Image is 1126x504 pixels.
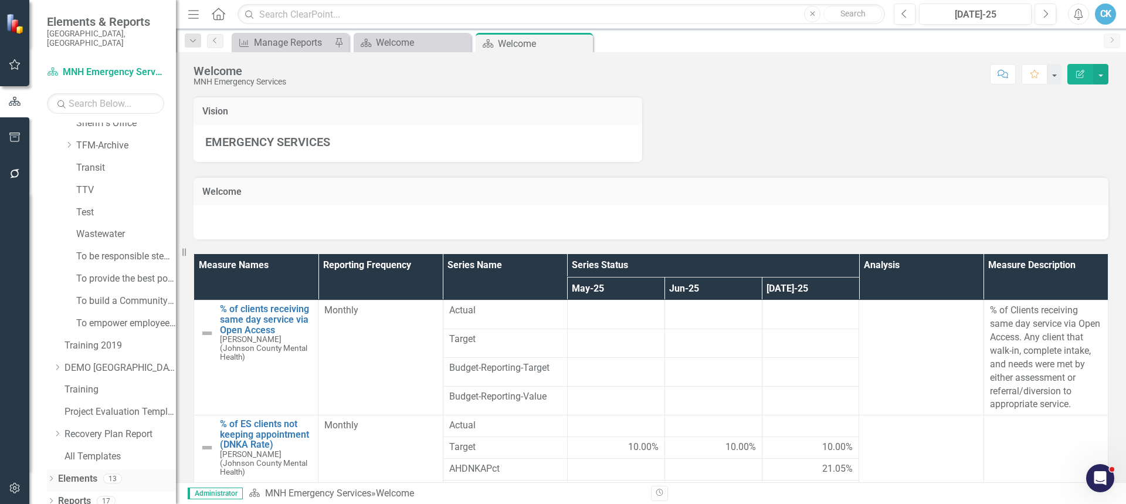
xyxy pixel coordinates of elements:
[923,8,1027,22] div: [DATE]-25
[220,335,312,361] small: [PERSON_NAME] (Johnson County Mental Health)
[1095,4,1116,25] button: CK
[220,304,312,335] a: % of clients receiving same day service via Open Access
[76,161,176,175] a: Transit
[725,441,756,454] span: 10.00%
[47,15,164,29] span: Elements & Reports
[840,9,866,18] span: Search
[1086,464,1114,492] iframe: Intercom live chat
[76,206,176,219] a: Test
[822,462,853,476] span: 21.05%
[6,13,26,34] img: ClearPoint Strategy
[220,450,312,476] small: [PERSON_NAME] (Johnson County Mental Health)
[200,326,214,340] img: Not Defined
[449,361,561,375] span: Budget-Reporting-Target
[65,339,176,353] a: Training 2019
[76,272,176,286] a: To provide the best possible mandatory and discretionary services
[47,66,164,79] a: MNH Emergency Services
[65,450,176,464] a: All Templates
[202,187,1100,197] h3: Welcome
[449,390,561,404] span: Budget-Reporting-Value
[76,317,176,330] a: To empower employee innovation and productivity
[205,135,330,149] span: EMERGENCY SERVICES
[235,35,331,50] a: Manage Reports
[194,300,318,415] td: Double-Click to Edit Right Click for Context Menu
[449,304,561,317] span: Actual
[376,35,468,50] div: Welcome
[58,472,97,486] a: Elements
[498,36,590,51] div: Welcome
[919,4,1032,25] button: [DATE]-25
[76,295,176,308] a: To build a Community of Choice where people want to live and work​
[76,117,176,130] a: Sheriff's Office
[664,358,762,387] td: Double-Click to Edit
[188,488,243,499] span: Administrator
[65,361,176,375] a: DEMO [GEOGRAPHIC_DATA]
[103,473,122,483] div: 13
[47,93,164,114] input: Search Below...
[76,250,176,263] a: To be responsible stewards of taxpayers' money​
[254,35,331,50] div: Manage Reports
[200,441,214,455] img: Not Defined
[65,428,176,441] a: Recovery Plan Report
[324,419,436,432] div: Monthly
[47,29,164,48] small: [GEOGRAPHIC_DATA], [GEOGRAPHIC_DATA]
[983,300,1108,415] td: Double-Click to Edit
[249,487,642,500] div: »
[859,300,983,415] td: Double-Click to Edit
[76,184,176,197] a: TTV
[762,358,859,387] td: Double-Click to Edit
[449,441,561,454] span: Target
[449,333,561,346] span: Target
[265,488,371,499] a: MNH Emergency Services
[449,462,561,476] span: AHDNKAPct
[194,65,286,77] div: Welcome
[65,383,176,397] a: Training
[628,441,659,454] span: 10.00%
[238,4,885,25] input: Search ClearPoint...
[76,139,176,153] a: TFM-Archive
[449,419,561,432] span: Actual
[357,35,468,50] a: Welcome
[202,106,633,117] h3: Vision
[823,6,882,22] button: Search
[76,228,176,241] a: Wastewater
[194,77,286,86] div: MNH Emergency Services
[990,305,1100,410] span: % of Clients receiving same day service via Open Access. Any client that walk-in, complete intake...
[324,304,436,317] div: Monthly
[318,300,443,415] td: Double-Click to Edit
[443,358,567,387] td: Double-Click to Edit
[822,441,853,454] span: 10.00%
[567,358,664,387] td: Double-Click to Edit
[376,488,414,499] div: Welcome
[65,405,176,419] a: Project Evaluation Template Scorecard
[220,419,312,450] a: % of ES clients not keeping appointment (DNKA Rate)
